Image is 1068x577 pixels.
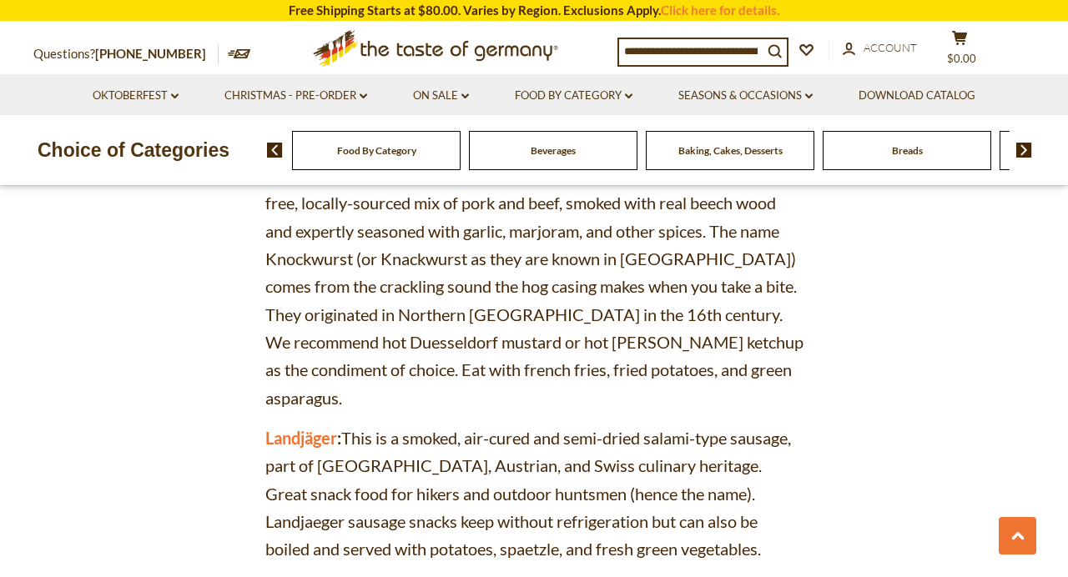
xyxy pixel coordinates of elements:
span: This finely ground dinner sausage is made from a hormone-free, locally-sourced mix of pork and be... [265,165,804,408]
strong: : [265,428,341,448]
span: Account [864,41,917,54]
a: Click here for details. [661,3,779,18]
img: previous arrow [267,143,283,158]
a: Baking, Cakes, Desserts [678,144,783,157]
span: $0.00 [947,52,976,65]
a: Food By Category [515,87,632,105]
a: Account [843,39,917,58]
a: Seasons & Occasions [678,87,813,105]
a: Food By Category [337,144,416,157]
a: Download Catalog [859,87,975,105]
p: Questions? [33,43,219,65]
img: next arrow [1016,143,1032,158]
a: Christmas - PRE-ORDER [224,87,367,105]
button: $0.00 [934,30,985,72]
a: [PHONE_NUMBER] [95,46,206,61]
a: Landjäger [265,428,337,448]
a: Beverages [531,144,576,157]
a: On Sale [413,87,469,105]
a: Oktoberfest [93,87,179,105]
span: This is a smoked, air-cured and semi-dried salami-type sausage, part of [GEOGRAPHIC_DATA], Austri... [265,428,791,559]
a: Breads [892,144,923,157]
